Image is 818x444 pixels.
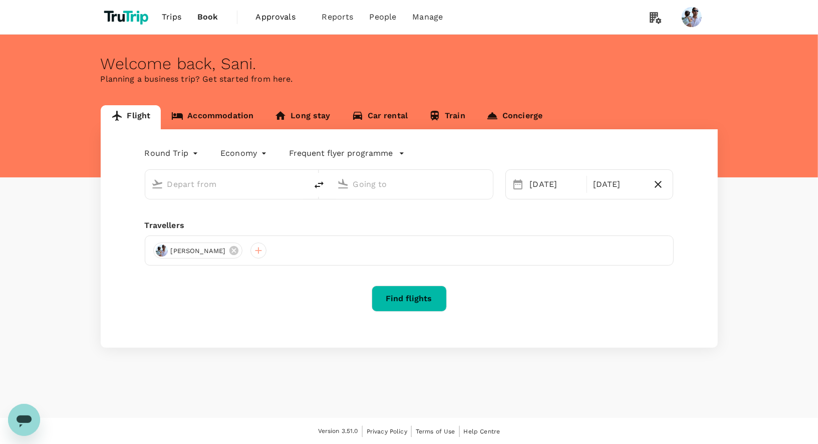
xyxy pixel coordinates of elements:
[367,426,407,437] a: Privacy Policy
[416,428,455,435] span: Terms of Use
[101,6,154,28] img: TruTrip logo
[370,11,397,23] span: People
[589,174,648,194] div: [DATE]
[256,11,306,23] span: Approvals
[101,73,718,85] p: Planning a business trip? Get started from here.
[300,183,302,185] button: Open
[153,243,243,259] div: [PERSON_NAME]
[145,145,201,161] div: Round Trip
[464,428,500,435] span: Help Centre
[197,11,218,23] span: Book
[412,11,443,23] span: Manage
[289,147,393,159] p: Frequent flyer programme
[341,105,419,129] a: Car rental
[101,55,718,73] div: Welcome back , Sani .
[165,246,232,256] span: [PERSON_NAME]
[8,404,40,436] iframe: Button to launch messaging window
[416,426,455,437] a: Terms of Use
[682,7,702,27] img: Sani Gouw
[318,426,358,436] span: Version 3.51.0
[167,176,286,192] input: Depart from
[353,176,472,192] input: Going to
[322,11,354,23] span: Reports
[367,428,407,435] span: Privacy Policy
[526,174,585,194] div: [DATE]
[486,183,488,185] button: Open
[372,286,447,312] button: Find flights
[476,105,553,129] a: Concierge
[162,11,181,23] span: Trips
[307,173,331,197] button: delete
[101,105,161,129] a: Flight
[161,105,264,129] a: Accommodation
[264,105,341,129] a: Long stay
[156,245,168,257] img: avatar-6695f0dd85a4d.png
[145,219,674,232] div: Travellers
[220,145,269,161] div: Economy
[418,105,476,129] a: Train
[464,426,500,437] a: Help Centre
[289,147,405,159] button: Frequent flyer programme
